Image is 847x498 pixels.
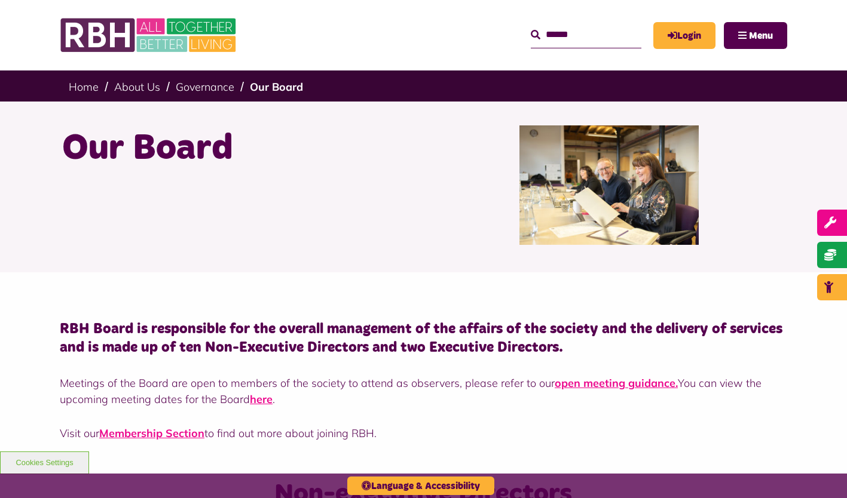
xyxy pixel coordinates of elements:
button: Language & Accessibility [347,477,494,495]
button: Navigation [724,22,787,49]
a: MyRBH [653,22,715,49]
h4: RBH Board is responsible for the overall management of the affairs of the society and the deliver... [60,320,787,357]
a: here [250,392,273,406]
span: Menu [749,31,773,41]
iframe: Netcall Web Assistant for live chat [793,444,847,498]
img: RBH Board 1 [519,125,699,245]
a: Membership Section [99,426,204,440]
p: Visit our to find out more about joining RBH. [60,425,787,441]
a: Home [69,80,99,94]
a: open meeting guidance. [555,376,678,390]
a: About Us [114,80,160,94]
img: RBH [60,12,239,59]
a: Governance [176,80,234,94]
a: Our Board [250,80,303,94]
h1: Our Board [62,125,415,172]
p: Meetings of the Board are open to members of the society to attend as observers, please refer to ... [60,375,787,407]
